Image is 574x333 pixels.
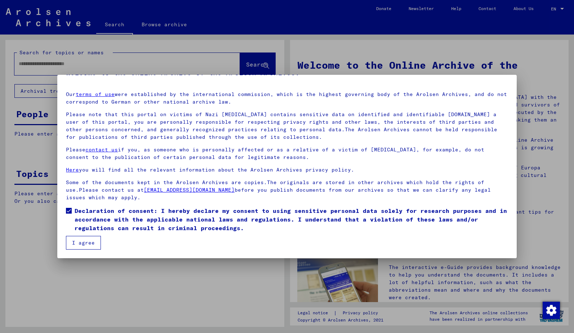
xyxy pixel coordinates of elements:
p: Our were established by the international commission, which is the highest governing body of the ... [66,91,508,106]
a: terms of use [76,91,115,97]
a: Here [66,166,79,173]
p: you will find all the relevant information about the Arolsen Archives privacy policy. [66,166,508,174]
img: Change consent [543,302,560,319]
span: Declaration of consent: I hereby declare my consent to using sensitive personal data solely for r... [75,206,508,232]
a: contact us [85,146,118,153]
p: Please note that this portal on victims of Nazi [MEDICAL_DATA] contains sensitive data on identif... [66,111,508,141]
button: I agree [66,236,101,250]
p: Please if you, as someone who is personally affected or as a relative of a victim of [MEDICAL_DAT... [66,146,508,161]
a: [EMAIL_ADDRESS][DOMAIN_NAME] [144,187,235,193]
p: Some of the documents kept in the Arolsen Archives are copies.The originals are stored in other a... [66,179,508,201]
